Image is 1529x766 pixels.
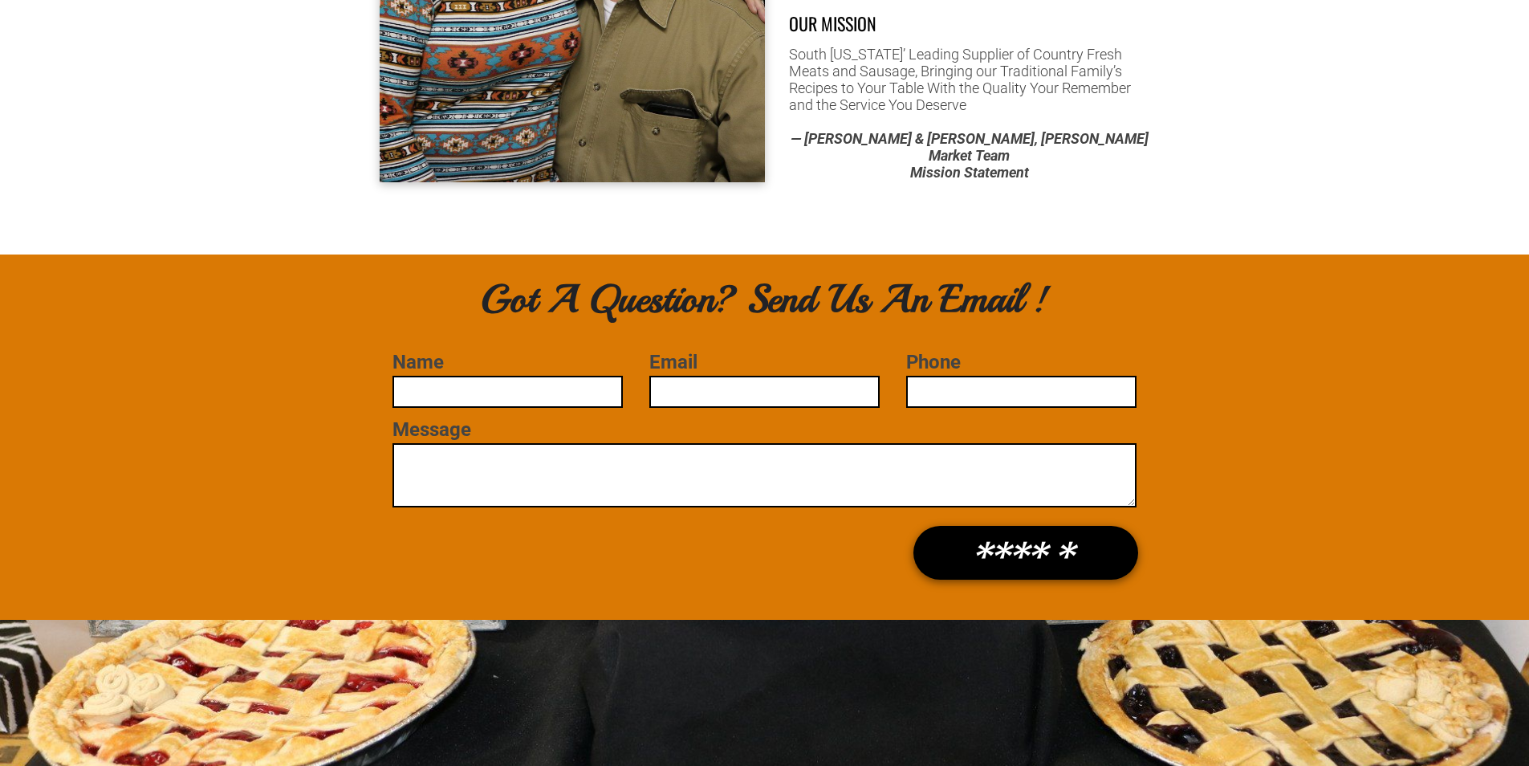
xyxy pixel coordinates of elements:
[791,130,1149,164] span: — [PERSON_NAME] & [PERSON_NAME], [PERSON_NAME] Market Team
[906,351,1136,373] label: Phone
[392,418,1136,441] label: Message
[789,10,876,36] span: OUR MISSION
[649,351,879,373] label: Email
[910,164,1029,181] span: Mission Statement
[392,351,622,373] label: Name
[789,46,1150,113] div: South [US_STATE]’ Leading Supplier of Country Fresh Meats and Sausage, Bringing our Traditional F...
